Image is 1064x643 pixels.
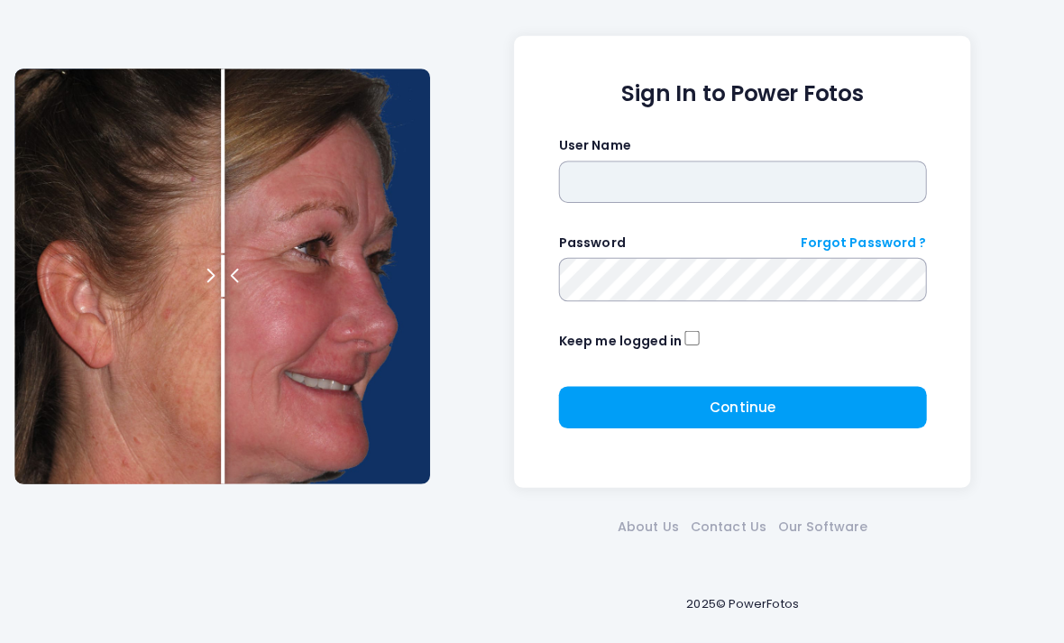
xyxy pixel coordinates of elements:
[803,238,928,257] a: Forgot Password ?
[713,400,778,419] span: Continue
[564,238,630,257] label: Password
[689,519,775,538] a: Contact Us
[617,519,689,538] a: About Us
[564,390,928,431] button: Continue
[564,142,636,161] label: User Name
[775,519,876,538] a: Our Software
[564,335,686,354] label: Keep me logged in
[564,87,928,114] h1: Sign In to Power Fotos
